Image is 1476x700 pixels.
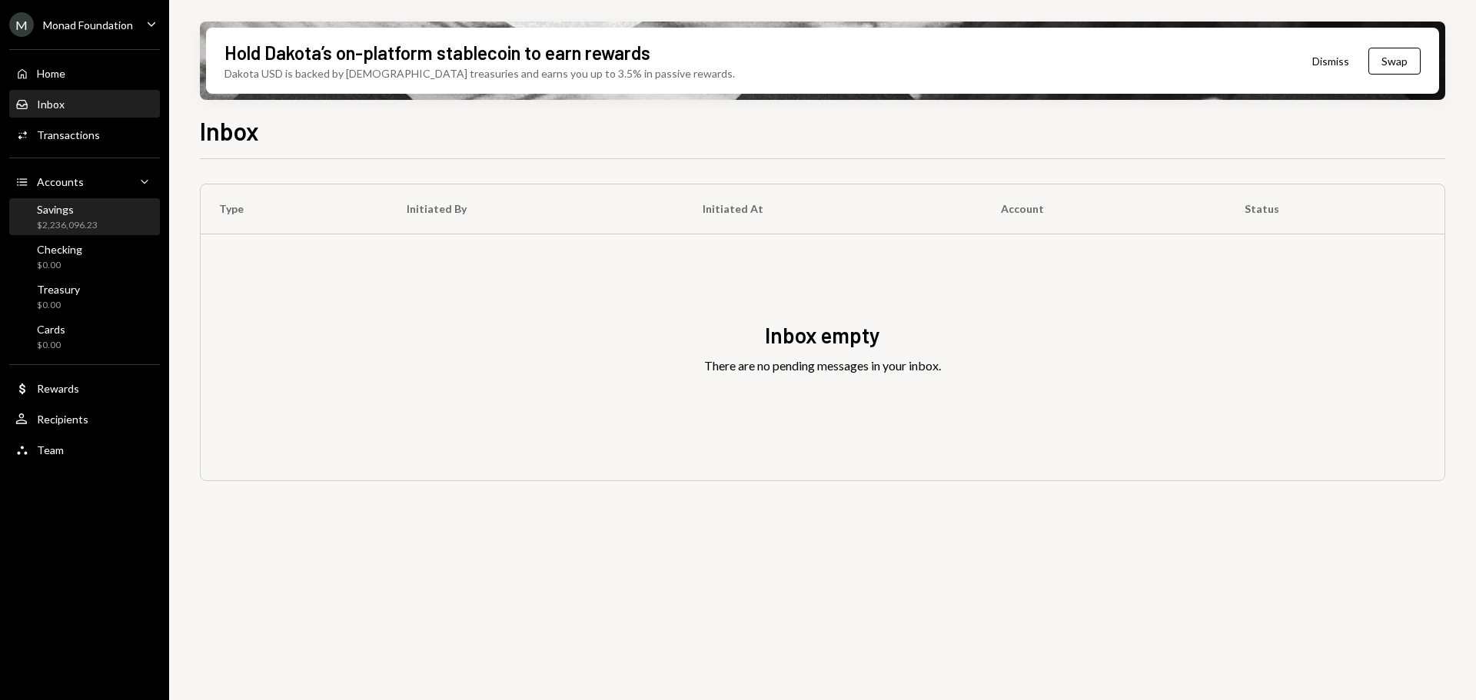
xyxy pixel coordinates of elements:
[37,323,65,336] div: Cards
[9,405,160,433] a: Recipients
[37,299,80,312] div: $0.00
[1226,184,1444,234] th: Status
[704,357,941,375] div: There are no pending messages in your inbox.
[37,219,98,232] div: $2,236,096.23
[37,175,84,188] div: Accounts
[37,283,80,296] div: Treasury
[1368,48,1421,75] button: Swap
[37,339,65,352] div: $0.00
[9,374,160,402] a: Rewards
[388,184,684,234] th: Initiated By
[43,18,133,32] div: Monad Foundation
[1293,43,1368,79] button: Dismiss
[9,121,160,148] a: Transactions
[9,278,160,315] a: Treasury$0.00
[37,98,65,111] div: Inbox
[201,184,388,234] th: Type
[9,198,160,235] a: Savings$2,236,096.23
[37,413,88,426] div: Recipients
[765,320,880,350] div: Inbox empty
[37,259,82,272] div: $0.00
[37,382,79,395] div: Rewards
[37,443,64,456] div: Team
[9,238,160,275] a: Checking$0.00
[37,243,82,256] div: Checking
[9,90,160,118] a: Inbox
[224,65,735,81] div: Dakota USD is backed by [DEMOGRAPHIC_DATA] treasuries and earns you up to 3.5% in passive rewards.
[9,318,160,355] a: Cards$0.00
[200,115,259,146] h1: Inbox
[37,67,65,80] div: Home
[982,184,1226,234] th: Account
[9,59,160,87] a: Home
[9,436,160,463] a: Team
[9,12,34,37] div: M
[684,184,982,234] th: Initiated At
[37,128,100,141] div: Transactions
[9,168,160,195] a: Accounts
[37,203,98,216] div: Savings
[224,40,650,65] div: Hold Dakota’s on-platform stablecoin to earn rewards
